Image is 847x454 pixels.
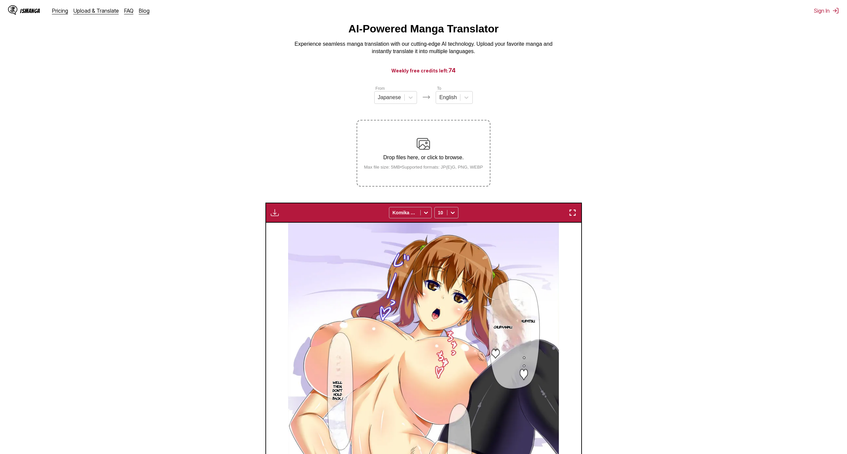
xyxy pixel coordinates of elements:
img: Enter fullscreen [569,209,577,217]
h3: Weekly free credits left: [16,66,831,74]
p: Well then, don't hold back...! [330,379,345,402]
a: Pricing [52,7,68,14]
img: Download translated images [271,209,279,217]
a: IsManga LogoIsManga [8,5,52,16]
p: Chuchupatsu. [512,317,537,324]
p: Experience seamless manga translation with our cutting-edge AI technology. Upload your favorite m... [290,40,557,55]
img: Sign out [832,7,839,14]
span: 74 [448,67,456,74]
img: Languages icon [422,93,430,101]
button: Sign In [814,7,839,14]
p: Drop files here, or click to browse. [359,155,488,161]
a: FAQ [124,7,134,14]
p: Chupaanmu. [492,323,514,330]
label: To [437,86,441,91]
div: IsManga [20,8,40,14]
label: From [376,86,385,91]
a: Upload & Translate [73,7,119,14]
img: IsManga Logo [8,5,17,15]
small: Max file size: 5MB • Supported formats: JP(E)G, PNG, WEBP [359,165,488,170]
h1: AI-Powered Manga Translator [349,23,499,35]
a: Blog [139,7,150,14]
